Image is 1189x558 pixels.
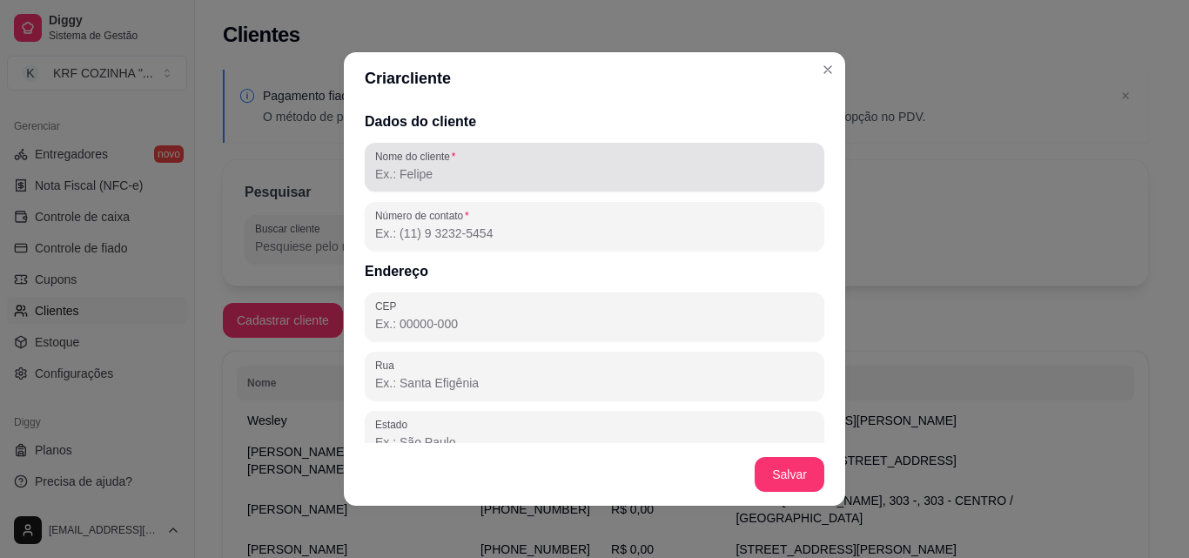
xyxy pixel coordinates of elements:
h2: Dados do cliente [365,111,824,132]
header: Criar cliente [344,52,845,104]
label: Estado [375,417,413,432]
label: Nome do cliente [375,149,461,164]
button: Close [814,56,842,84]
button: Salvar [755,457,824,492]
input: CEP [375,315,814,333]
h2: Endereço [365,261,824,282]
input: Estado [375,434,814,451]
label: Rua [375,358,400,373]
input: Nome do cliente [375,165,814,183]
label: Número de contato [375,208,474,223]
label: CEP [375,299,402,313]
input: Número de contato [375,225,814,242]
input: Rua [375,374,814,392]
